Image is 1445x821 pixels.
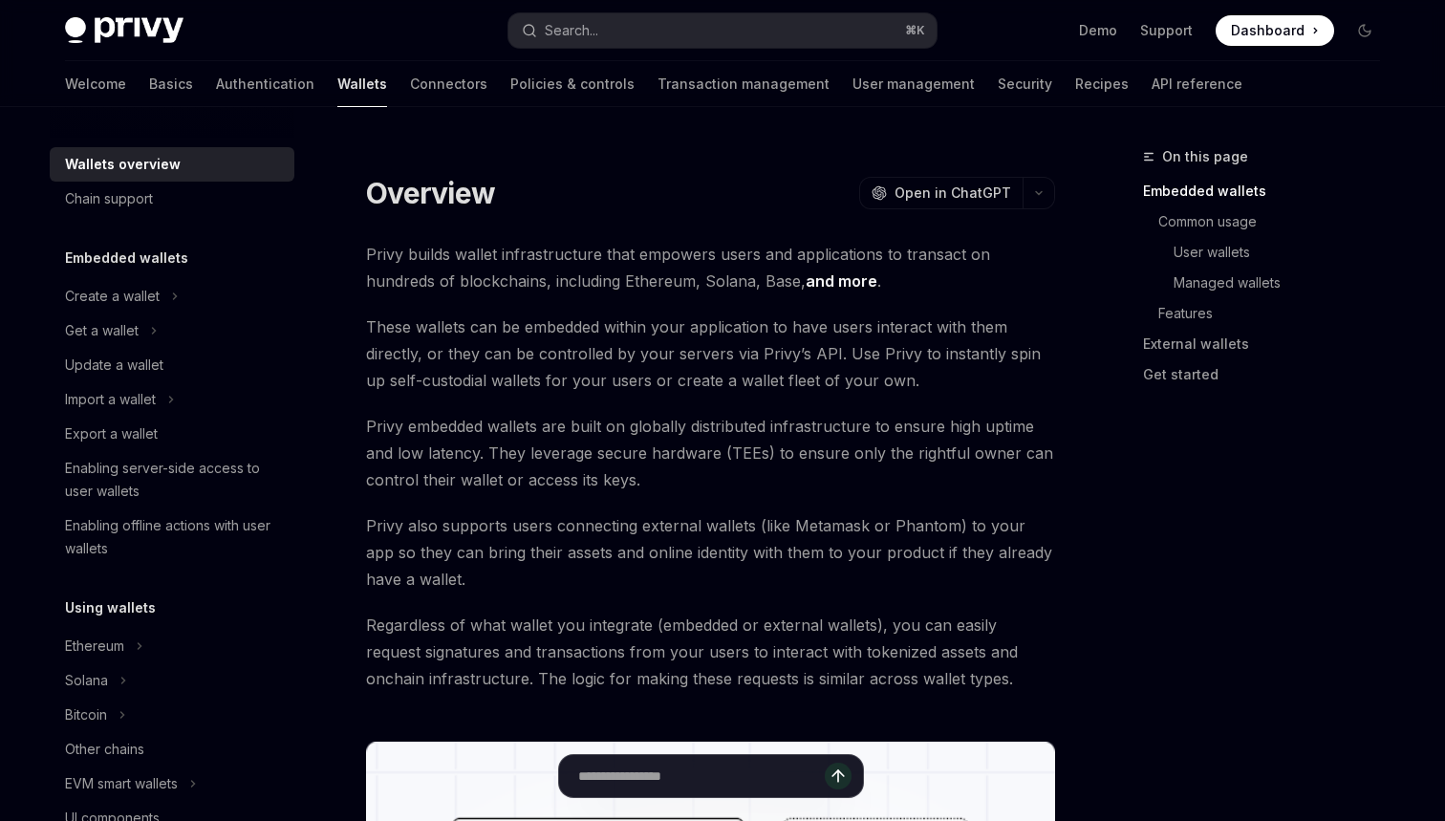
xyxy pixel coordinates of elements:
[1216,15,1334,46] a: Dashboard
[65,319,139,342] div: Get a wallet
[895,184,1011,203] span: Open in ChatGPT
[1143,359,1395,390] a: Get started
[1158,298,1395,329] a: Features
[65,635,124,658] div: Ethereum
[508,13,937,48] button: Search...⌘K
[65,514,283,560] div: Enabling offline actions with user wallets
[366,313,1055,394] span: These wallets can be embedded within your application to have users interact with them directly, ...
[859,177,1023,209] button: Open in ChatGPT
[825,763,852,789] button: Send message
[366,176,495,210] h1: Overview
[50,508,294,566] a: Enabling offline actions with user wallets
[65,457,283,503] div: Enabling server-side access to user wallets
[50,417,294,451] a: Export a wallet
[852,61,975,107] a: User management
[65,596,156,619] h5: Using wallets
[545,19,598,42] div: Search...
[216,61,314,107] a: Authentication
[806,271,877,292] a: and more
[65,61,126,107] a: Welcome
[1174,237,1395,268] a: User wallets
[50,147,294,182] a: Wallets overview
[149,61,193,107] a: Basics
[366,612,1055,692] span: Regardless of what wallet you integrate (embedded or external wallets), you can easily request si...
[65,247,188,270] h5: Embedded wallets
[65,738,144,761] div: Other chains
[410,61,487,107] a: Connectors
[1079,21,1117,40] a: Demo
[50,732,294,767] a: Other chains
[1349,15,1380,46] button: Toggle dark mode
[65,388,156,411] div: Import a wallet
[65,17,183,44] img: dark logo
[65,153,181,176] div: Wallets overview
[1231,21,1305,40] span: Dashboard
[366,241,1055,294] span: Privy builds wallet infrastructure that empowers users and applications to transact on hundreds o...
[50,182,294,216] a: Chain support
[658,61,830,107] a: Transaction management
[65,772,178,795] div: EVM smart wallets
[1152,61,1242,107] a: API reference
[65,285,160,308] div: Create a wallet
[366,413,1055,493] span: Privy embedded wallets are built on globally distributed infrastructure to ensure high uptime and...
[998,61,1052,107] a: Security
[65,422,158,445] div: Export a wallet
[1075,61,1129,107] a: Recipes
[65,703,107,726] div: Bitcoin
[65,669,108,692] div: Solana
[1143,176,1395,206] a: Embedded wallets
[1140,21,1193,40] a: Support
[1174,268,1395,298] a: Managed wallets
[65,354,163,377] div: Update a wallet
[50,451,294,508] a: Enabling server-side access to user wallets
[510,61,635,107] a: Policies & controls
[65,187,153,210] div: Chain support
[50,348,294,382] a: Update a wallet
[905,23,925,38] span: ⌘ K
[1158,206,1395,237] a: Common usage
[1162,145,1248,168] span: On this page
[366,512,1055,593] span: Privy also supports users connecting external wallets (like Metamask or Phantom) to your app so t...
[337,61,387,107] a: Wallets
[1143,329,1395,359] a: External wallets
